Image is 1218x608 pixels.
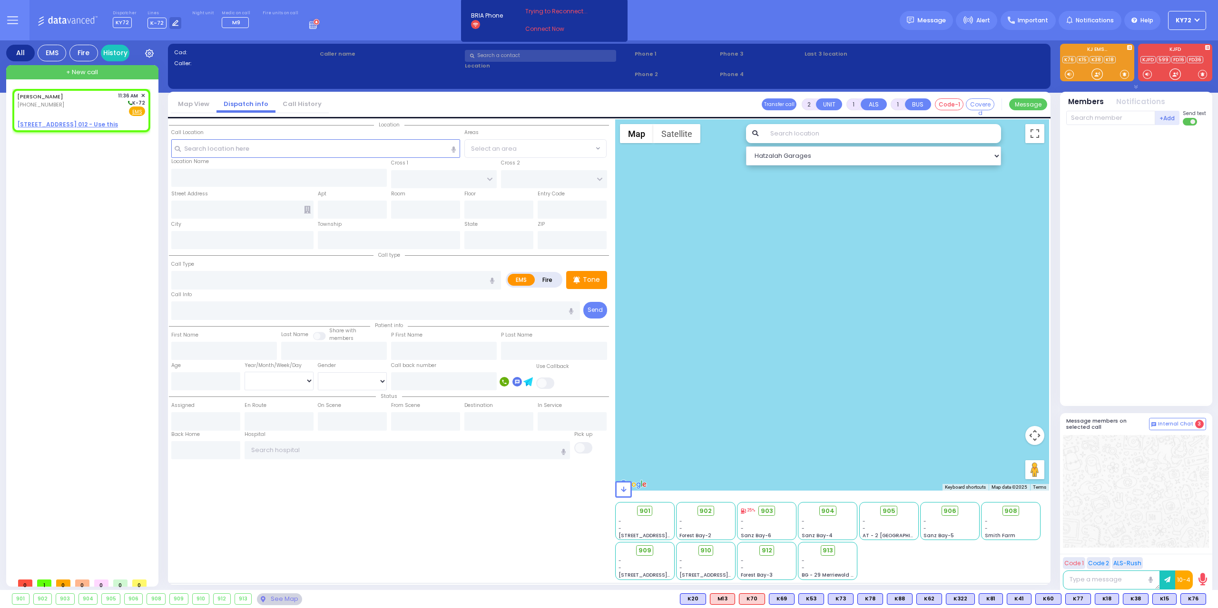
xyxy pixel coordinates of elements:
div: Fire [69,45,98,61]
div: All [6,45,35,61]
label: State [464,221,478,228]
span: Alert [976,16,990,25]
span: Sanz Bay-6 [741,532,771,539]
label: Areas [464,129,479,136]
span: AT - 2 [GEOGRAPHIC_DATA] [863,532,933,539]
span: 0 [113,579,128,587]
a: K76 [1062,56,1076,63]
label: Location [465,62,631,70]
div: K62 [916,593,942,605]
label: EMS [508,274,535,286]
button: Show satellite imagery [653,124,700,143]
span: 913 [823,546,833,555]
a: Map View [171,99,216,108]
div: 903 [56,594,74,604]
div: 902 [34,594,52,604]
div: K78 [857,593,883,605]
span: 910 [700,546,711,555]
label: Destination [464,402,493,409]
label: P First Name [391,331,422,339]
label: Cross 1 [391,159,408,167]
div: BLS [857,593,883,605]
span: - [619,557,621,564]
span: ✕ [141,92,145,100]
span: 909 [638,546,651,555]
span: - [741,564,744,571]
label: Cross 2 [501,159,520,167]
span: 0 [75,579,89,587]
span: + New call [66,68,98,77]
button: ALS-Rush [1112,557,1143,569]
input: Search location [764,124,1002,143]
label: Age [171,362,181,369]
span: KY72 [1176,16,1191,25]
label: Entry Code [538,190,565,198]
div: BLS [1065,593,1091,605]
img: Google [618,478,649,491]
div: K81 [979,593,1003,605]
span: Smith Farm [985,532,1015,539]
label: Turn off text [1183,117,1198,126]
span: [STREET_ADDRESS][PERSON_NAME] [619,532,708,539]
span: Location [374,121,404,128]
label: Apt [318,190,326,198]
span: - [679,557,682,564]
span: Internal Chat [1158,421,1193,427]
div: 909 [170,594,188,604]
div: K60 [1035,593,1061,605]
label: KJ EMS... [1060,47,1134,54]
input: Search location here [171,139,461,157]
a: K15 [1077,56,1089,63]
div: K18 [1095,593,1119,605]
button: Map camera controls [1025,426,1044,445]
label: Medic on call [222,10,252,16]
button: Send [583,302,607,318]
div: BLS [887,593,913,605]
span: [STREET_ADDRESS][PERSON_NAME] [619,571,708,579]
label: On Scene [318,402,341,409]
span: members [329,335,354,342]
span: - [679,564,682,571]
button: Covered [966,98,994,110]
label: ZIP [538,221,545,228]
span: - [923,518,926,525]
div: BLS [680,593,706,605]
h5: Message members on selected call [1066,418,1149,430]
label: Location Name [171,158,209,165]
button: Code 2 [1087,557,1110,569]
div: K15 [1152,593,1177,605]
button: Code 1 [1063,557,1085,569]
span: 0 [56,579,70,587]
button: Transfer call [762,98,796,110]
div: 901 [12,594,29,604]
div: BLS [1095,593,1119,605]
div: ALS [710,593,735,605]
a: Dispatch info [216,99,275,108]
div: K53 [798,593,824,605]
span: 0 [18,579,32,587]
label: Call Type [171,261,194,268]
label: Lines [147,10,182,16]
div: K20 [680,593,706,605]
span: - [923,525,926,532]
label: Fire units on call [263,10,298,16]
div: K70 [739,593,765,605]
div: K38 [1123,593,1149,605]
label: Pick up [574,431,592,438]
span: 901 [639,506,650,516]
span: Notifications [1076,16,1114,25]
div: EMS [38,45,66,61]
span: Sanz Bay-4 [802,532,833,539]
label: In Service [538,402,562,409]
button: Drag Pegman onto the map to open Street View [1025,460,1044,479]
span: - [802,525,805,532]
a: K18 [1104,56,1116,63]
div: K77 [1065,593,1091,605]
div: K73 [828,593,854,605]
span: - [741,518,744,525]
div: 904 [79,594,98,604]
span: Other building occupants [304,206,311,213]
span: Call type [373,251,405,259]
div: K69 [769,593,795,605]
span: K-72 [147,18,167,29]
